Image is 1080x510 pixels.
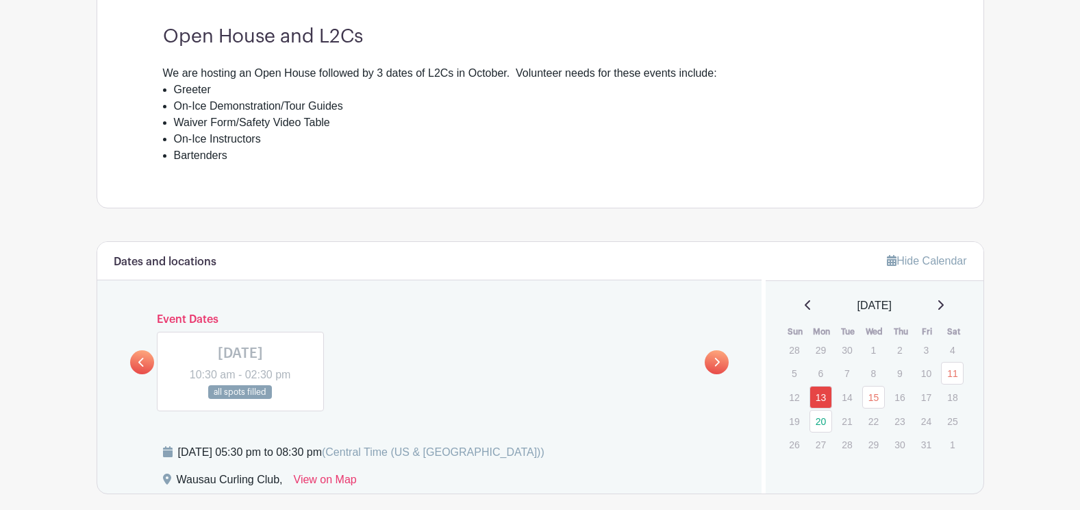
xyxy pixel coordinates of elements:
[836,339,858,361] p: 30
[174,82,918,98] li: Greeter
[174,131,918,147] li: On-Ice Instructors
[888,411,911,432] p: 23
[809,325,836,339] th: Mon
[178,444,544,461] div: [DATE] 05:30 pm to 08:30 pm
[915,411,938,432] p: 24
[783,434,805,455] p: 26
[174,114,918,131] li: Waiver Form/Safety Video Table
[941,387,964,408] p: 18
[915,339,938,361] p: 3
[809,386,832,409] a: 13
[783,339,805,361] p: 28
[888,325,914,339] th: Thu
[888,339,911,361] p: 2
[887,255,966,267] a: Hide Calendar
[862,325,888,339] th: Wed
[174,98,918,114] li: On-Ice Demonstration/Tour Guides
[888,434,911,455] p: 30
[174,147,918,164] li: Bartenders
[915,387,938,408] p: 17
[177,472,283,494] div: Wausau Curling Club,
[163,65,918,82] div: We are hosting an Open House followed by 3 dates of L2Cs in October. Volunteer needs for these ev...
[941,339,964,361] p: 4
[888,363,911,384] p: 9
[862,434,885,455] p: 29
[809,410,832,433] a: 20
[783,363,805,384] p: 5
[809,434,832,455] p: 27
[941,362,964,385] a: 11
[836,411,858,432] p: 21
[835,325,862,339] th: Tue
[862,339,885,361] p: 1
[836,387,858,408] p: 14
[857,297,892,314] span: [DATE]
[783,411,805,432] p: 19
[862,363,885,384] p: 8
[915,363,938,384] p: 10
[809,363,832,384] p: 6
[836,434,858,455] p: 28
[862,411,885,432] p: 22
[836,363,858,384] p: 7
[154,313,705,326] h6: Event Dates
[163,25,918,49] h3: Open House and L2Cs
[915,434,938,455] p: 31
[862,386,885,409] a: 15
[114,256,216,269] h6: Dates and locations
[782,325,809,339] th: Sun
[914,325,941,339] th: Fri
[888,387,911,408] p: 16
[941,411,964,432] p: 25
[783,387,805,408] p: 12
[322,446,544,458] span: (Central Time (US & [GEOGRAPHIC_DATA]))
[940,325,967,339] th: Sat
[294,472,357,494] a: View on Map
[941,434,964,455] p: 1
[809,339,832,361] p: 29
